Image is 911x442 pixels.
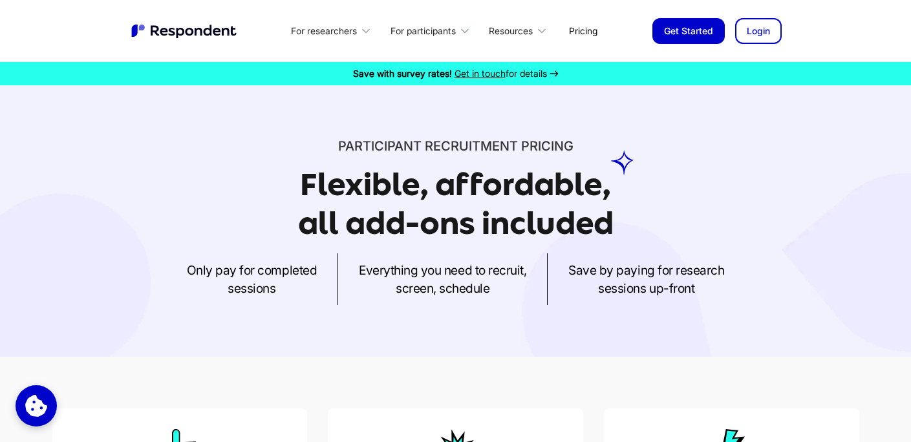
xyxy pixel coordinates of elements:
a: home [130,23,240,39]
p: Only pay for completed sessions [187,261,317,297]
div: for details [353,67,547,80]
span: Get in touch [455,68,506,79]
div: For researchers [291,25,357,37]
div: For participants [383,16,481,46]
h1: Flexible, affordable, all add-ons included [298,167,614,241]
img: Untitled UI logotext [130,23,240,39]
div: For researchers [284,16,383,46]
a: Login [735,18,782,44]
span: Participant recruitment [338,138,518,154]
p: Save by paying for research sessions up-front [568,261,724,297]
strong: Save with survey rates! [353,68,452,79]
p: Everything you need to recruit, screen, schedule [359,261,526,297]
div: Resources [489,25,533,37]
a: Pricing [559,16,608,46]
span: PRICING [521,138,573,154]
div: Resources [482,16,559,46]
a: Get Started [652,18,725,44]
div: For participants [391,25,456,37]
